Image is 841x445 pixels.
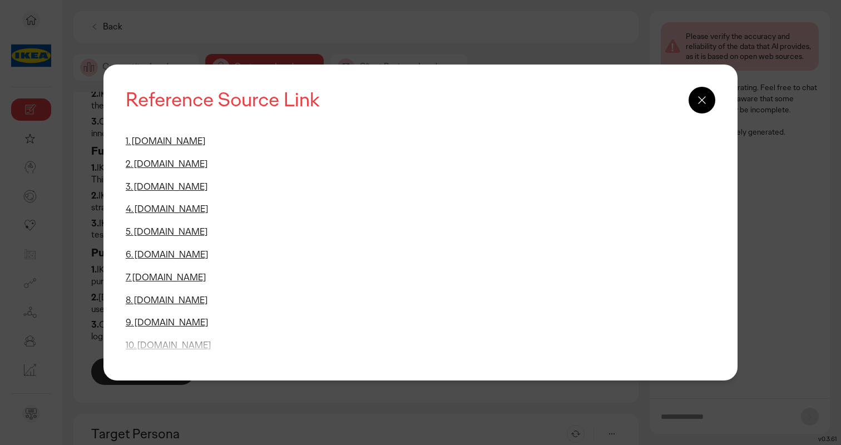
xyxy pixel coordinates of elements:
a: 3. [DOMAIN_NAME] [126,181,207,192]
a: 10. [DOMAIN_NAME] [126,339,211,351]
a: 8. [DOMAIN_NAME] [126,294,207,306]
a: 6. [DOMAIN_NAME] [126,249,208,260]
a: 2. [DOMAIN_NAME] [126,158,207,170]
a: 7. [DOMAIN_NAME] [126,271,206,283]
a: 5. [DOMAIN_NAME] [126,226,207,238]
div: Reference Source Link [126,87,677,113]
a: 4. [DOMAIN_NAME] [126,203,208,215]
a: 1. [DOMAIN_NAME] [126,135,205,147]
a: 9. [DOMAIN_NAME] [126,317,208,328]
